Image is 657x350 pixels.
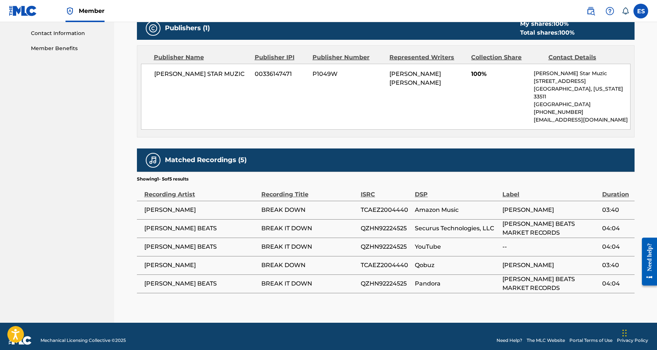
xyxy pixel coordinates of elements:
[534,108,630,116] p: [PHONE_NUMBER]
[502,261,598,270] span: [PERSON_NAME]
[144,206,258,214] span: [PERSON_NAME]
[502,182,598,199] div: Label
[602,224,631,233] span: 04:04
[312,70,384,78] span: P1049W
[602,182,631,199] div: Duration
[534,70,630,77] p: [PERSON_NAME] Star Muzic
[569,337,612,344] a: Portal Terms of Use
[31,29,105,37] a: Contact Information
[583,4,598,18] a: Public Search
[586,7,595,15] img: search
[559,29,575,36] span: 100 %
[636,231,657,292] iframe: Resource Center
[361,224,411,233] span: QZHN92224525
[633,4,648,18] div: User Menu
[165,24,210,32] h5: Publishers (1)
[602,261,631,270] span: 03:40
[415,224,499,233] span: Securus Technologies, LLC
[502,206,598,214] span: [PERSON_NAME]
[361,279,411,288] span: QZHN92224525
[9,6,37,16] img: MLC Logo
[602,242,631,251] span: 04:04
[144,224,258,233] span: [PERSON_NAME] BEATS
[261,261,357,270] span: BREAK DOWN
[312,53,384,62] div: Publisher Number
[261,206,357,214] span: BREAK DOWN
[548,53,620,62] div: Contact Details
[415,242,499,251] span: YouTube
[31,45,105,52] a: Member Benefits
[415,261,499,270] span: Qobuz
[622,322,627,344] div: Drag
[149,24,158,33] img: Publishers
[534,85,630,101] p: [GEOGRAPHIC_DATA], [US_STATE] 33511
[165,156,247,164] h5: Matched Recordings (5)
[520,20,575,28] div: My shares:
[261,242,357,251] span: BREAK IT DOWN
[605,7,614,15] img: help
[79,7,105,15] span: Member
[534,116,630,124] p: [EMAIL_ADDRESS][DOMAIN_NAME]
[261,224,357,233] span: BREAK IT DOWN
[144,279,258,288] span: [PERSON_NAME] BEATS
[553,20,569,27] span: 100 %
[144,261,258,270] span: [PERSON_NAME]
[361,206,411,214] span: TCAEZ2004440
[361,242,411,251] span: QZHN92224525
[154,53,249,62] div: Publisher Name
[261,182,357,199] div: Recording Title
[617,337,648,344] a: Privacy Policy
[255,70,307,78] span: 00336147471
[502,242,598,251] span: --
[144,182,258,199] div: Recording Artist
[602,279,631,288] span: 04:04
[9,336,32,345] img: logo
[137,176,188,182] p: Showing 1 - 5 of 5 results
[154,70,250,78] span: [PERSON_NAME] STAR MUZIC
[415,206,499,214] span: Amazon Music
[534,77,630,85] p: [STREET_ADDRESS]
[361,182,411,199] div: ISRC
[534,101,630,108] p: [GEOGRAPHIC_DATA]
[602,206,631,214] span: 03:40
[361,261,411,270] span: TCAEZ2004440
[497,337,522,344] a: Need Help?
[620,315,657,350] iframe: Chat Widget
[415,279,499,288] span: Pandora
[502,275,598,293] span: [PERSON_NAME] BEATS MARKET RECORDS
[520,28,575,37] div: Total shares:
[415,182,499,199] div: DSP
[471,70,528,78] span: 100%
[40,337,126,344] span: Mechanical Licensing Collective © 2025
[527,337,565,344] a: The MLC Website
[389,53,466,62] div: Represented Writers
[261,279,357,288] span: BREAK IT DOWN
[66,7,74,15] img: Top Rightsholder
[502,220,598,237] span: [PERSON_NAME] BEATS MARKET RECORDS
[255,53,307,62] div: Publisher IPI
[144,242,258,251] span: [PERSON_NAME] BEATS
[149,156,158,165] img: Matched Recordings
[603,4,617,18] div: Help
[471,53,543,62] div: Collection Share
[389,70,441,86] span: [PERSON_NAME] [PERSON_NAME]
[622,7,629,15] div: Notifications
